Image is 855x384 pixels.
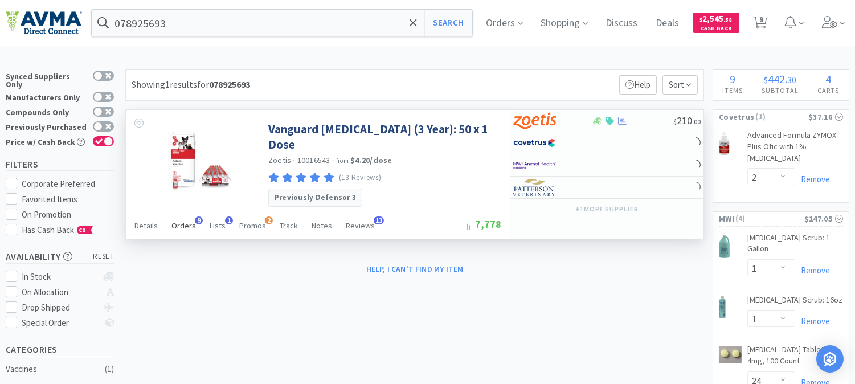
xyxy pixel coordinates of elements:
h4: Subtotal [752,85,808,96]
button: Help, I can't find my item [359,259,471,279]
span: 9 [195,216,203,224]
div: Corporate Preferred [22,177,114,191]
span: 10016543 [297,155,330,165]
a: $2,545.58Cash Back [693,7,739,38]
img: d149cd0c59984e368720b2c2e1bc995f_196150.png [719,346,742,363]
h4: Carts [808,85,849,96]
span: . 58 [724,16,733,23]
span: 9 [730,72,736,86]
span: ( 1 ) [754,111,808,122]
span: $ [673,117,677,126]
div: $147.05 [804,213,843,225]
span: 2,545 [700,13,733,24]
span: Cash Back [700,26,733,33]
div: Compounds Only [6,107,87,116]
a: Deals [652,18,684,28]
div: Favorited Items [22,193,114,206]
span: Sort [662,75,698,95]
div: Previously Purchased [6,121,87,131]
div: ( 1 ) [105,362,114,376]
span: 13 [374,216,384,224]
div: Vaccines [6,362,98,376]
span: 2 [265,216,273,224]
a: [MEDICAL_DATA] Scrub: 1 Gallon [747,232,843,259]
span: ( 4 ) [734,213,804,224]
button: Search [424,10,472,36]
span: 210 [673,114,701,127]
img: fc6b21998ad247e491af3d35dc88afb0_1004.png [719,235,730,258]
strong: 078925693 [209,79,250,90]
span: Lists [210,220,226,231]
span: for [197,79,250,90]
div: Special Order [22,316,98,330]
span: Covetrus [719,111,754,123]
a: Remove [795,265,830,276]
div: . [752,73,808,85]
img: a673e5ab4e5e497494167fe422e9a3ab.png [513,112,556,129]
a: Vanguard [MEDICAL_DATA] (3 Year): 50 x 1 Dose [268,121,498,153]
div: Drop Shipped [22,301,98,314]
span: Has Cash Back [22,224,93,235]
span: Orders [171,220,196,231]
a: [MEDICAL_DATA] Tablets: 4mg, 100 Count [747,344,843,371]
a: Advanced Formula ZYMOX Plus Otic with 1% [MEDICAL_DATA] [747,130,843,168]
div: On Allocation [22,285,98,299]
div: Showing 1 results [132,77,250,92]
h5: Categories [6,343,114,356]
img: e4e33dab9f054f5782a47901c742baa9_102.png [6,11,82,35]
strong: Previously Defensor 3 [275,193,356,202]
img: 178ba1d8cd1843d3920f32823816c1bf_34505.png [719,132,730,155]
div: Price w/ Cash Back [6,136,87,146]
span: · [293,155,296,165]
span: 442 [768,72,786,86]
span: Track [280,220,298,231]
input: Search by item, sku, manufacturer, ingredient, size... [92,10,472,36]
strong: $4.20 / dose [350,155,392,165]
h5: Filters [6,158,114,171]
a: [MEDICAL_DATA] Scrub: 16oz [747,295,842,311]
span: · [332,155,334,165]
span: 4 [826,72,832,86]
div: Open Intercom Messenger [816,345,844,373]
span: 30 [788,74,797,85]
a: Zoetis [268,155,292,165]
p: Help [619,75,657,95]
a: Remove [795,174,830,185]
span: Notes [312,220,332,231]
span: Details [134,220,158,231]
img: f5e969b455434c6296c6d81ef179fa71_3.png [513,179,556,196]
div: Synced Suppliers Only [6,71,87,88]
span: reset [93,251,114,263]
span: from [336,157,349,165]
img: 77fca1acd8b6420a9015268ca798ef17_1.png [513,134,556,152]
button: +1more supplier [570,201,644,217]
div: Manufacturers Only [6,92,87,101]
img: 45360b9ea45a4a3e985a74ab57df323c_348489.png [163,121,237,195]
span: $ [764,74,768,85]
div: In Stock [22,270,98,284]
a: Discuss [602,18,643,28]
img: f6b2451649754179b5b4e0c70c3f7cb0_2.png [513,157,556,174]
img: 3f604ca56bde4428809e4ac266d5838e_1005.png [719,296,726,318]
span: Reviews [346,220,375,231]
p: (13 Reviews) [339,172,382,184]
span: 7,778 [463,218,501,231]
span: CB [77,227,89,234]
div: $37.16 [808,111,843,123]
div: On Promotion [22,208,114,222]
span: . 00 [692,117,701,126]
span: Promos [239,220,266,231]
a: 9 [748,19,772,30]
span: MWI [719,213,734,225]
span: $ [700,16,703,23]
a: Remove [795,316,830,326]
span: 1 [225,216,233,224]
h5: Availability [6,250,114,263]
h4: Items [713,85,752,96]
